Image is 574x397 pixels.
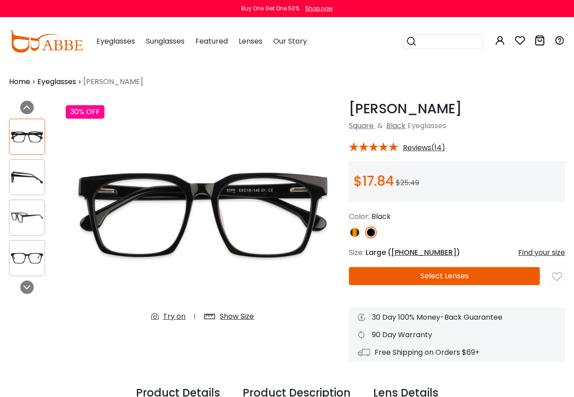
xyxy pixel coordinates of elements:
[358,347,556,358] div: Free Shipping on Orders $69+
[349,267,540,285] button: Select Lenses
[349,247,364,258] span: Size:
[66,105,104,119] div: 30% OFF
[518,247,565,258] div: Find your size
[9,250,45,267] img: Gilbert Black Acetate Eyeglasses , UniversalBridgeFit Frames from ABBE Glasses
[305,4,333,13] div: Shop now
[407,120,446,131] span: Eyeglasses
[552,272,562,282] img: like
[349,120,374,131] a: Square
[353,171,394,191] span: $17.84
[96,36,135,46] span: Eyeglasses
[9,169,45,186] img: Gilbert Black Acetate Eyeglasses , UniversalBridgeFit Frames from ABBE Glasses
[358,312,556,323] div: 30 Day 100% Money-Back Guarantee
[386,120,406,131] a: Black
[349,101,565,117] h1: [PERSON_NAME]
[239,36,262,46] span: Lenses
[366,247,460,258] span: Large ( )
[371,211,391,222] span: Black
[37,76,76,87] a: Eyeglasses
[195,36,228,46] span: Featured
[273,36,307,46] span: Our Story
[66,101,340,329] img: Gilbert Black Acetate Eyeglasses , UniversalBridgeFit Frames from ABBE Glasses
[83,76,143,87] span: [PERSON_NAME]
[301,4,333,12] a: Shop now
[163,311,185,322] div: Try on
[403,144,445,152] span: Reviews(14)
[396,178,419,188] span: $25.49
[349,211,370,222] span: Color:
[9,128,45,146] img: Gilbert Black Acetate Eyeglasses , UniversalBridgeFit Frames from ABBE Glasses
[146,36,185,46] span: Sunglasses
[241,4,299,13] div: Buy One Get One 50%
[391,247,456,258] span: [PHONE_NUMBER]
[9,30,83,53] img: abbeglasses.com
[358,330,556,340] div: 90 Day Warranty
[9,76,30,87] a: Home
[9,209,45,227] img: Gilbert Black Acetate Eyeglasses , UniversalBridgeFit Frames from ABBE Glasses
[375,120,384,131] span: &
[220,311,254,322] div: Show Size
